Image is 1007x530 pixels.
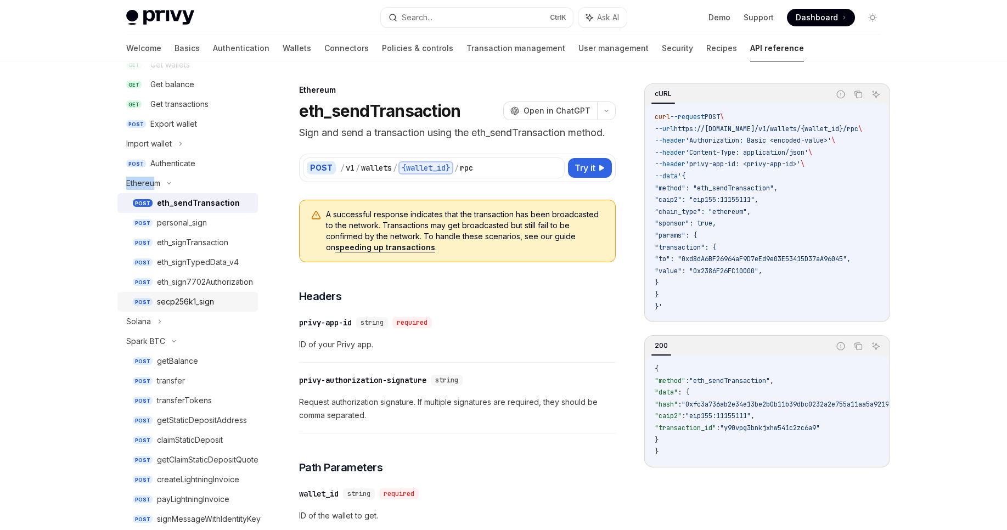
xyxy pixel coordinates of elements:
[685,136,831,145] span: 'Authorization: Basic <encoded-value>'
[340,162,345,173] div: /
[655,231,697,240] span: "params": {
[655,424,716,432] span: "transaction_id"
[157,256,239,269] div: eth_signTypedData_v4
[150,117,197,131] div: Export wallet
[655,400,678,409] span: "hash"
[402,11,432,24] div: Search...
[655,207,751,216] span: "chain_type": "ethereum",
[150,78,194,91] div: Get balance
[299,317,352,328] div: privy-app-id
[126,100,142,109] span: GET
[117,509,258,529] a: POSTsignMessageWithIdentityKey
[831,136,835,145] span: \
[550,13,566,22] span: Ctrl K
[133,199,153,207] span: POST
[299,396,616,422] span: Request authorization signature. If multiple signatures are required, they should be comma separa...
[117,292,258,312] a: POSTsecp256k1_sign
[175,35,200,61] a: Basics
[568,158,612,178] button: Try it
[117,410,258,430] a: POSTgetStaticDepositAddress
[720,424,820,432] span: "y90vpg3bnkjxhw541c2zc6a9"
[117,450,258,470] a: POSTgetClaimStaticDepositQuote
[655,160,685,168] span: --header
[674,125,858,133] span: https://[DOMAIN_NAME]/v1/wallets/{wallet_id}/rpc
[133,298,153,306] span: POST
[834,339,848,353] button: Report incorrect code
[157,394,212,407] div: transferTokens
[435,376,458,385] span: string
[503,102,597,120] button: Open in ChatGPT
[858,125,862,133] span: \
[597,12,619,23] span: Ask AI
[834,87,848,102] button: Report incorrect code
[808,148,812,157] span: \
[117,430,258,450] a: POSTclaimStaticDeposit
[157,512,261,526] div: signMessageWithIdentityKey
[655,148,685,157] span: --header
[133,397,153,405] span: POST
[381,8,573,27] button: Search...CtrlK
[299,101,461,121] h1: eth_sendTransaction
[356,162,360,173] div: /
[706,35,737,61] a: Recipes
[655,376,685,385] span: "method"
[126,81,142,89] span: GET
[133,436,153,444] span: POST
[133,219,153,227] span: POST
[299,488,339,499] div: wallet_id
[685,148,808,157] span: 'Content-Type: application/json'
[335,243,435,252] a: speeding up transactions
[133,258,153,267] span: POST
[655,243,716,252] span: "transaction": {
[126,10,194,25] img: light logo
[133,416,153,425] span: POST
[347,489,370,498] span: string
[117,75,258,94] a: GETGet balance
[126,335,165,348] div: Spark BTC
[720,112,724,121] span: \
[133,278,153,286] span: POST
[685,411,751,420] span: "eip155:11155111"
[655,388,678,397] span: "data"
[682,400,943,409] span: "0xfc3a736ab2e34e13be2b0b11b39dbc0232a2e755a11aa5a9219890d3b2c6c7d8"
[578,35,649,61] a: User management
[655,125,674,133] span: --url
[851,87,865,102] button: Copy the contents from the code block
[324,35,369,61] a: Connectors
[157,236,228,249] div: eth_signTransaction
[133,515,153,523] span: POST
[117,391,258,410] a: POSTtransferTokens
[157,216,207,229] div: personal_sign
[157,414,247,427] div: getStaticDepositAddress
[117,371,258,391] a: POSTtransfer
[133,476,153,484] span: POST
[750,35,804,61] a: API reference
[705,112,720,121] span: POST
[864,9,881,26] button: Toggle dark mode
[117,272,258,292] a: POSTeth_sign7702Authorization
[787,9,855,26] a: Dashboard
[655,184,778,193] span: "method": "eth_sendTransaction",
[133,377,153,385] span: POST
[708,12,730,23] a: Demo
[117,154,258,173] a: POSTAuthenticate
[361,318,384,327] span: string
[126,315,151,328] div: Solana
[682,411,685,420] span: :
[126,120,146,128] span: POST
[299,509,616,522] span: ID of the wallet to get.
[655,302,662,311] span: }'
[655,278,659,287] span: }
[670,112,705,121] span: --request
[157,473,239,486] div: createLightningInvoice
[117,213,258,233] a: POSTpersonal_sign
[126,160,146,168] span: POST
[157,493,229,506] div: payLightningInvoice
[578,8,627,27] button: Ask AI
[126,177,160,190] div: Ethereum
[398,161,453,174] div: {wallet_id}
[133,239,153,247] span: POST
[662,35,693,61] a: Security
[655,112,670,121] span: curl
[157,196,240,210] div: eth_sendTransaction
